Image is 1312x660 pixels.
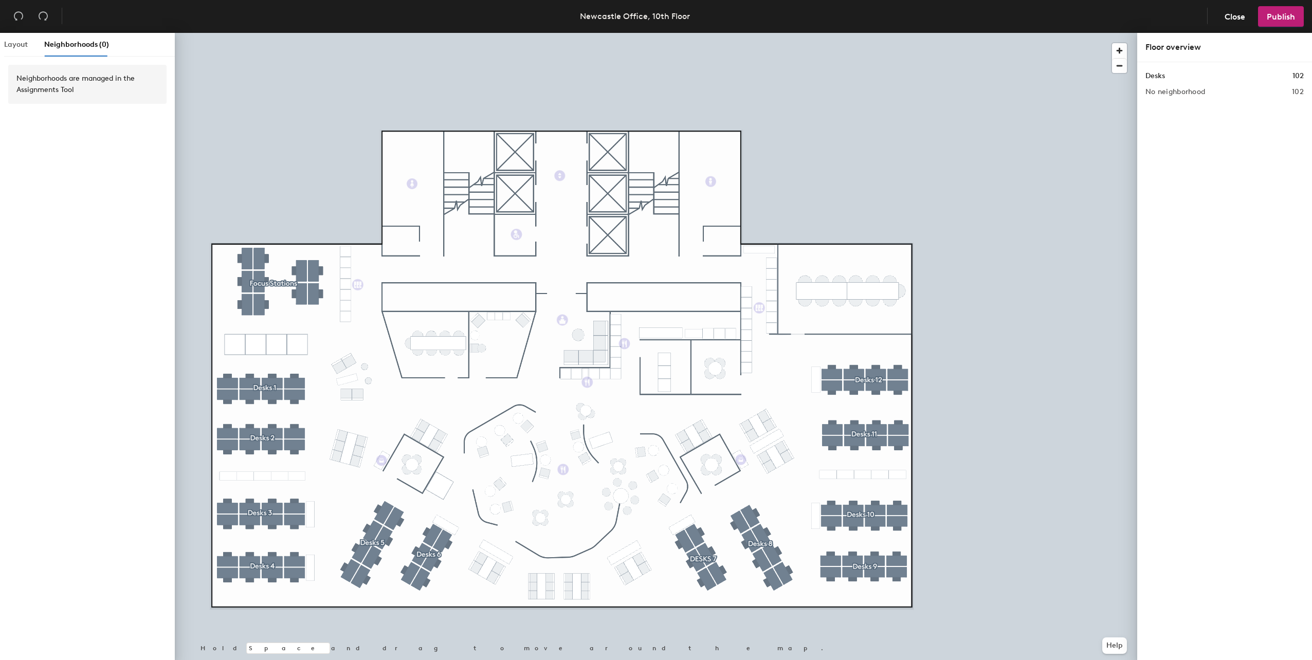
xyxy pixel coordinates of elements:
[33,6,53,27] button: Redo (⌘ + ⇧ + Z)
[44,40,109,49] span: Neighborhoods (0)
[1216,6,1254,27] button: Close
[1102,637,1127,654] button: Help
[16,73,158,96] div: Neighborhoods are managed in the Assignments Tool
[1145,88,1205,96] h2: No neighborhood
[8,6,29,27] button: Undo (⌘ + Z)
[580,10,690,23] div: Newcastle Office, 10th Floor
[1145,70,1165,82] h1: Desks
[1292,88,1304,96] h2: 102
[1292,70,1304,82] h1: 102
[4,40,28,49] span: Layout
[1267,12,1295,22] span: Publish
[1258,6,1304,27] button: Publish
[1145,41,1304,53] div: Floor overview
[1225,12,1245,22] span: Close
